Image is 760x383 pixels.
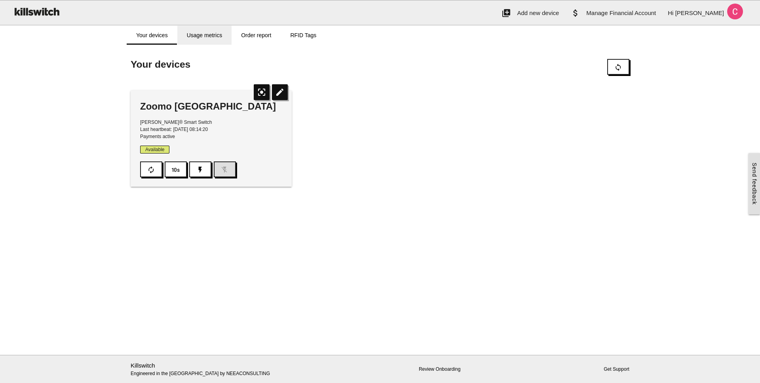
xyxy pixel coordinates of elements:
span: Available [140,146,169,154]
span: Last heartbeat: [DATE] 08:14:20 [140,127,208,132]
i: flash_on [196,162,204,177]
a: RFID Tags [281,26,326,45]
i: edit [272,84,288,100]
i: add_to_photos [502,0,511,26]
div: Zoomo [GEOGRAPHIC_DATA] [140,100,282,113]
button: timer_10 [165,161,187,177]
button: autorenew [140,161,162,177]
button: sync [607,59,629,75]
i: autorenew [147,162,155,177]
a: Killswitch [131,362,155,369]
a: Get Support [604,366,629,372]
p: Engineered in the [GEOGRAPHIC_DATA] by NEEACONSULTING [131,361,292,377]
span: [PERSON_NAME]® Smart Switch [140,119,212,125]
a: Usage metrics [177,26,232,45]
span: Hi [668,9,673,16]
span: [PERSON_NAME] [675,9,724,16]
span: Add new device [517,9,559,16]
img: ks-logo-black-160-b.png [12,0,61,23]
button: flash_on [189,161,211,177]
i: sync [614,60,622,75]
span: Manage Financial Account [586,9,656,16]
a: Review Onboarding [419,366,460,372]
i: attach_money [571,0,580,26]
img: ACg8ocLNXTWZx_bL2AhGBd7SWSE52bDglvMIUCxd7JPsRyLhgw4Plw=s96-c [724,0,746,23]
a: Send feedback [749,153,760,214]
i: center_focus_strong [254,84,270,100]
span: Payments active [140,134,175,139]
a: Your devices [127,26,177,45]
span: Your devices [131,59,190,70]
i: timer_10 [172,162,180,177]
a: Order report [232,26,281,45]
